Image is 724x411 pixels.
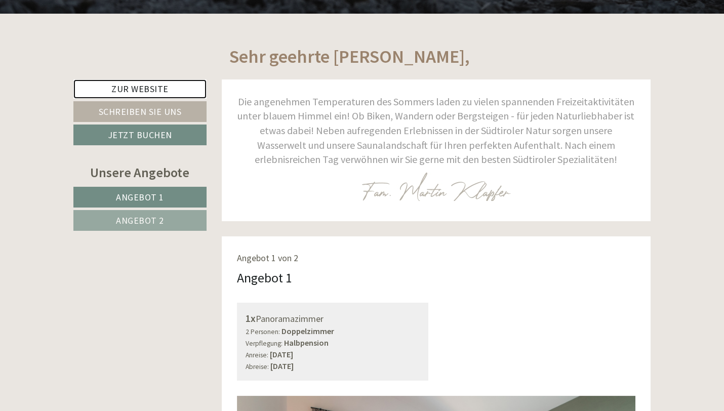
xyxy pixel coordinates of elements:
b: [DATE] [270,349,293,359]
b: 1x [246,312,256,324]
small: 19:56 [15,49,156,56]
small: 20:01 [147,105,384,112]
div: Guten Tag, wie können wir Ihnen helfen? [8,27,161,58]
div: Hallo, haben Sie beim Angebot 2 noch andere Zeiträume frei? Beziehungsweise wäre es auch möglich ... [142,60,391,114]
small: Anreise: [246,351,268,359]
a: Jetzt buchen [73,125,207,145]
small: 2 Personen: [246,327,280,336]
span: Die angenehmen Temperaturen des Sommers laden zu vielen spannenden Freizeitaktivitäten unter blau... [237,95,634,166]
div: Angebot 1 [237,268,292,287]
small: Abreise: [246,362,269,371]
small: Verpflegung: [246,339,283,348]
b: Halbpension [284,338,329,348]
span: Angebot 1 [116,191,164,203]
button: Senden [334,264,399,284]
a: Zur Website [73,79,207,99]
div: Panoramazimmer [246,311,420,326]
span: Angebot 2 [116,215,164,226]
div: Unsere Angebote [73,163,207,182]
div: Donnerstag [169,8,230,25]
b: [DATE] [270,361,294,371]
div: Inso Sonnenheim [15,29,156,37]
h1: Sehr geehrte [PERSON_NAME], [229,47,470,67]
div: Sie [147,62,384,70]
span: Angebot 1 von 2 [237,252,298,264]
img: image [361,172,511,201]
a: Schreiben Sie uns [73,101,207,122]
b: Doppelzimmer [281,326,334,336]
